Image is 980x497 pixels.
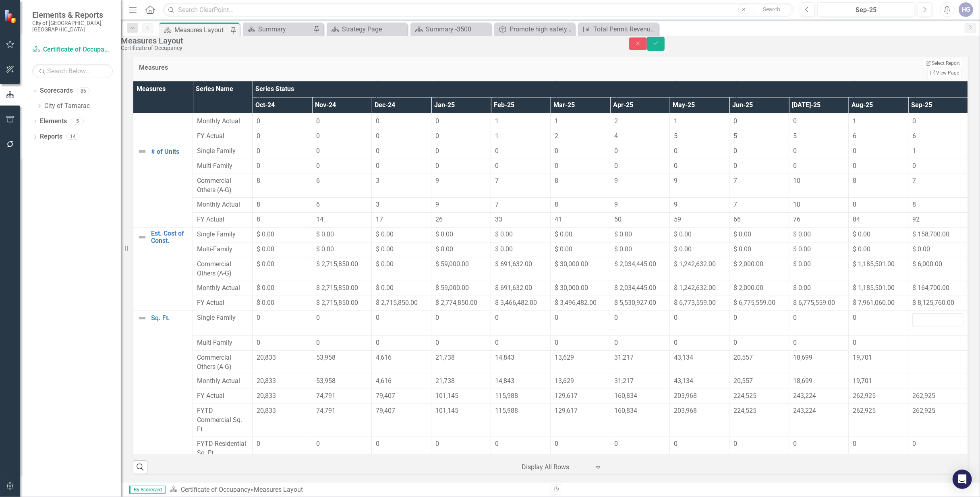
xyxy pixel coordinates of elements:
span: 3 [376,177,379,184]
span: $ 0.00 [257,299,274,306]
span: 1 [495,132,499,140]
span: 0 [495,314,499,321]
span: Elements & Reports [32,10,113,20]
span: $ 0.00 [555,245,572,253]
div: Certificate of Occupancy [121,45,613,51]
span: 10 [793,201,800,208]
span: 0 [257,132,260,140]
span: $ 0.00 [853,230,870,238]
span: $ 1,185,501.00 [853,284,895,292]
span: Monthly Actual [197,117,248,126]
span: 0 [733,440,737,447]
span: $ 0.00 [793,284,811,292]
span: FY Actual [197,215,248,224]
span: 43,134 [674,354,693,361]
span: 8 [257,177,260,184]
span: 19,701 [853,354,872,361]
span: 13,629 [555,377,574,385]
a: Sq. Ft. [151,315,189,322]
span: 0 [316,147,320,155]
button: HG [959,2,973,17]
span: $ 59,000.00 [435,284,469,292]
span: 0 [257,339,260,346]
span: 6 [912,132,916,140]
span: $ 0.00 [495,245,513,253]
span: 31,217 [614,377,634,385]
span: 0 [614,440,618,447]
span: 5 [733,132,737,140]
span: 1 [853,117,856,125]
span: 76 [793,215,800,223]
span: 0 [257,314,260,321]
span: Single Family [197,230,248,239]
a: View Page [927,68,962,78]
span: $ 691,632.00 [495,260,532,268]
div: » [170,485,545,495]
span: 0 [257,440,260,447]
span: $ 30,000.00 [555,260,588,268]
span: $ 0.00 [793,260,811,268]
span: 0 [733,162,737,170]
span: 5 [674,132,678,140]
a: Summary -3500 [412,24,489,34]
a: Summary [245,24,311,34]
a: City of Tamarac [44,101,121,111]
span: 0 [376,339,379,346]
span: 50 [614,215,622,223]
input: Search Below... [32,64,113,78]
span: $ 2,000.00 [733,284,763,292]
span: 0 [614,162,618,170]
span: 0 [614,339,618,346]
span: $ 0.00 [912,245,930,253]
span: 0 [376,147,379,155]
span: 21,738 [435,354,455,361]
span: 0 [316,314,320,321]
span: $ 0.00 [316,230,334,238]
span: $ 0.00 [376,260,394,268]
span: 13,629 [555,354,574,361]
span: 53,958 [316,377,336,385]
span: 14,843 [495,354,514,361]
span: 0 [555,339,558,346]
button: Sep-25 [817,2,915,17]
span: $ 0.00 [435,230,453,238]
input: Search ClearPoint... [163,3,794,17]
div: 86 [77,87,90,94]
span: Multi-Family [197,162,248,171]
span: $ 6,775,559.00 [733,299,775,306]
span: FY Actual [197,391,248,401]
span: 8 [555,201,558,208]
span: 8 [912,201,916,208]
span: 6 [316,177,320,184]
span: $ 0.00 [793,230,811,238]
span: 0 [853,162,856,170]
span: Search [763,6,780,12]
span: 4,616 [376,354,392,361]
span: 84 [853,215,860,223]
span: $ 0.00 [257,284,274,292]
span: 262,925 [912,392,935,400]
span: 20,557 [733,377,753,385]
span: $ 3,496,482.00 [555,299,597,306]
span: $ 2,715,850.00 [316,260,358,268]
span: By Scorecard [129,486,166,494]
span: 224,525 [733,392,756,400]
span: 0 [733,117,737,125]
span: 0 [435,147,439,155]
span: $ 0.00 [257,245,274,253]
span: Commercial Others (A-G) [197,260,248,278]
span: FYTD Residential Sq. Ft [197,439,248,458]
span: 0 [674,314,678,321]
span: 0 [257,162,260,170]
span: $ 2,715,850.00 [376,299,418,306]
span: 129,617 [555,407,578,414]
span: 0 [733,147,737,155]
span: 243,224 [793,392,816,400]
span: 8 [853,201,856,208]
span: 1 [674,117,678,125]
span: Monthly Actual [197,377,248,386]
span: 1 [912,147,916,155]
span: 115,988 [495,407,518,414]
span: 6 [316,201,320,208]
div: Promote high safety and quality standards for commercial and residential neighborhoods to maintai... [510,24,573,34]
